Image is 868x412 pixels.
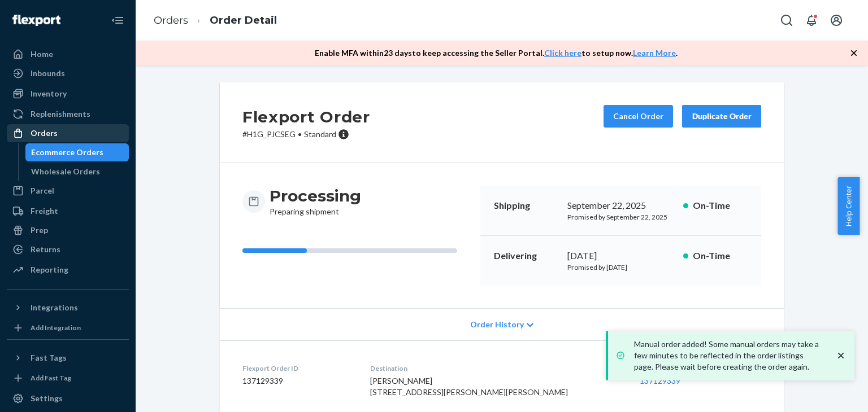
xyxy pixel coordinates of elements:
[775,9,798,32] button: Open Search Box
[154,14,188,27] a: Orders
[210,14,277,27] a: Order Detail
[242,105,370,129] h2: Flexport Order
[270,186,361,206] h3: Processing
[31,185,54,196] div: Parcel
[7,45,129,63] a: Home
[270,186,361,217] div: Preparing shipment
[31,352,67,363] div: Fast Tags
[242,363,352,373] dt: Flexport Order ID
[31,108,90,120] div: Replenishments
[31,393,63,404] div: Settings
[837,177,860,235] button: Help Center
[494,199,558,212] p: Shipping
[7,261,129,279] a: Reporting
[12,15,60,26] img: Flexport logo
[242,375,352,387] dd: 137129339
[7,85,129,103] a: Inventory
[7,221,129,239] a: Prep
[682,105,761,128] button: Duplicate Order
[31,88,67,99] div: Inventory
[106,9,129,32] button: Close Navigation
[298,129,302,139] span: •
[31,225,48,236] div: Prep
[567,199,674,212] div: September 22, 2025
[567,262,674,272] p: Promised by [DATE]
[31,302,78,313] div: Integrations
[145,4,286,37] ol: breadcrumbs
[7,349,129,367] button: Fast Tags
[31,373,71,383] div: Add Fast Tag
[835,350,847,361] svg: close toast
[7,202,129,220] a: Freight
[693,249,748,262] p: On-Time
[7,64,129,82] a: Inbounds
[370,376,568,397] span: [PERSON_NAME] [STREET_ADDRESS][PERSON_NAME][PERSON_NAME]
[242,129,370,140] p: # H1G_PJCSEG
[31,166,100,177] div: Wholesale Orders
[567,212,674,222] p: Promised by September 22, 2025
[7,389,129,407] a: Settings
[315,47,678,59] p: Enable MFA within 23 days to keep accessing the Seller Portal. to setup now. .
[31,244,60,255] div: Returns
[31,68,65,79] div: Inbounds
[31,147,103,158] div: Ecommerce Orders
[7,321,129,335] a: Add Integration
[25,163,129,181] a: Wholesale Orders
[7,371,129,385] a: Add Fast Tag
[31,49,53,60] div: Home
[567,249,674,262] div: [DATE]
[633,48,676,58] a: Learn More
[304,129,336,139] span: Standard
[31,323,81,332] div: Add Integration
[31,264,68,275] div: Reporting
[7,182,129,200] a: Parcel
[604,105,673,128] button: Cancel Order
[7,299,129,317] button: Integrations
[825,9,848,32] button: Open account menu
[7,105,129,123] a: Replenishments
[693,199,748,212] p: On-Time
[640,376,680,385] a: 137129339
[470,319,524,330] span: Order History
[7,124,129,142] a: Orders
[25,143,129,161] a: Ecommerce Orders
[7,240,129,258] a: Returns
[31,128,58,139] div: Orders
[634,339,824,372] p: Manual order added! Some manual orders may take a few minutes to be reflected in the order listin...
[31,205,58,217] div: Freight
[370,363,622,373] dt: Destination
[800,9,823,32] button: Open notifications
[692,111,752,122] div: Duplicate Order
[494,249,558,262] p: Delivering
[544,48,581,58] a: Click here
